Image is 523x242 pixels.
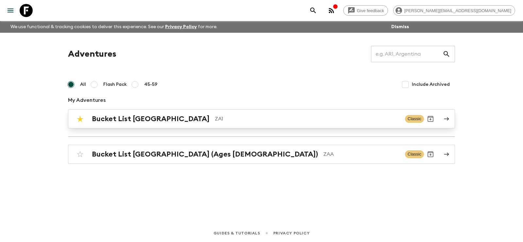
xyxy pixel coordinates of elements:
[92,150,318,158] h2: Bucket List [GEOGRAPHIC_DATA] (Ages [DEMOGRAPHIC_DATA])
[323,150,400,158] p: ZAA
[412,81,450,88] span: Include Archived
[103,81,127,88] span: Flash Pack
[68,47,116,61] h1: Adventures
[424,148,437,161] button: Archive
[424,112,437,125] button: Archive
[68,109,455,128] a: Bucket List [GEOGRAPHIC_DATA]ZA1ClassicArchive
[213,230,260,237] a: Guides & Tutorials
[343,5,388,16] a: Give feedback
[68,145,455,164] a: Bucket List [GEOGRAPHIC_DATA] (Ages [DEMOGRAPHIC_DATA])ZAAClassicArchive
[144,81,158,88] span: 45-59
[92,115,210,123] h2: Bucket List [GEOGRAPHIC_DATA]
[405,115,424,123] span: Classic
[273,230,310,237] a: Privacy Policy
[353,8,388,13] span: Give feedback
[371,45,443,63] input: e.g. AR1, Argentina
[401,8,515,13] span: [PERSON_NAME][EMAIL_ADDRESS][DOMAIN_NAME]
[215,115,400,123] p: ZA1
[8,21,220,33] p: We use functional & tracking cookies to deliver this experience. See our for more.
[393,5,515,16] div: [PERSON_NAME][EMAIL_ADDRESS][DOMAIN_NAME]
[307,4,320,17] button: search adventures
[390,22,411,31] button: Dismiss
[165,25,197,29] a: Privacy Policy
[4,4,17,17] button: menu
[80,81,86,88] span: All
[68,96,455,104] p: My Adventures
[405,150,424,158] span: Classic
